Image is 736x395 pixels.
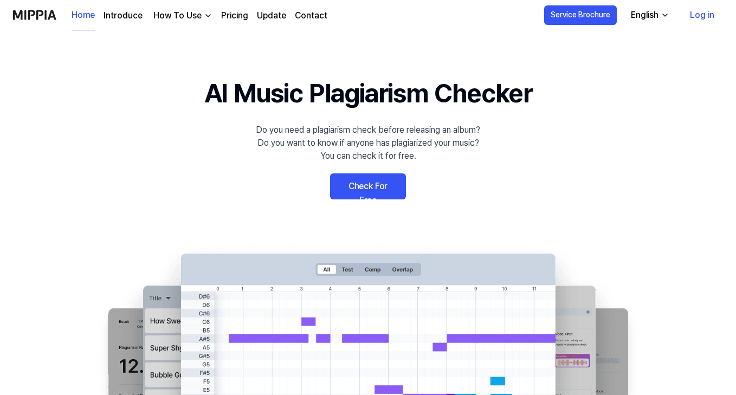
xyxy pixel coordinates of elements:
[622,4,676,26] button: English
[104,9,143,22] a: Introduce
[544,5,617,25] button: Service Brochure
[204,74,532,113] h1: AI Music Plagiarism Checker
[221,9,248,22] a: Pricing
[256,124,480,163] div: Do you need a plagiarism check before releasing an album? Do you want to know if anyone has plagi...
[629,9,661,22] div: English
[151,9,204,22] div: How To Use
[151,9,212,22] button: How To Use
[257,9,286,22] a: Update
[72,1,95,30] a: Home
[295,9,327,22] a: Contact
[204,11,212,20] img: down
[330,173,406,199] a: Check For Free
